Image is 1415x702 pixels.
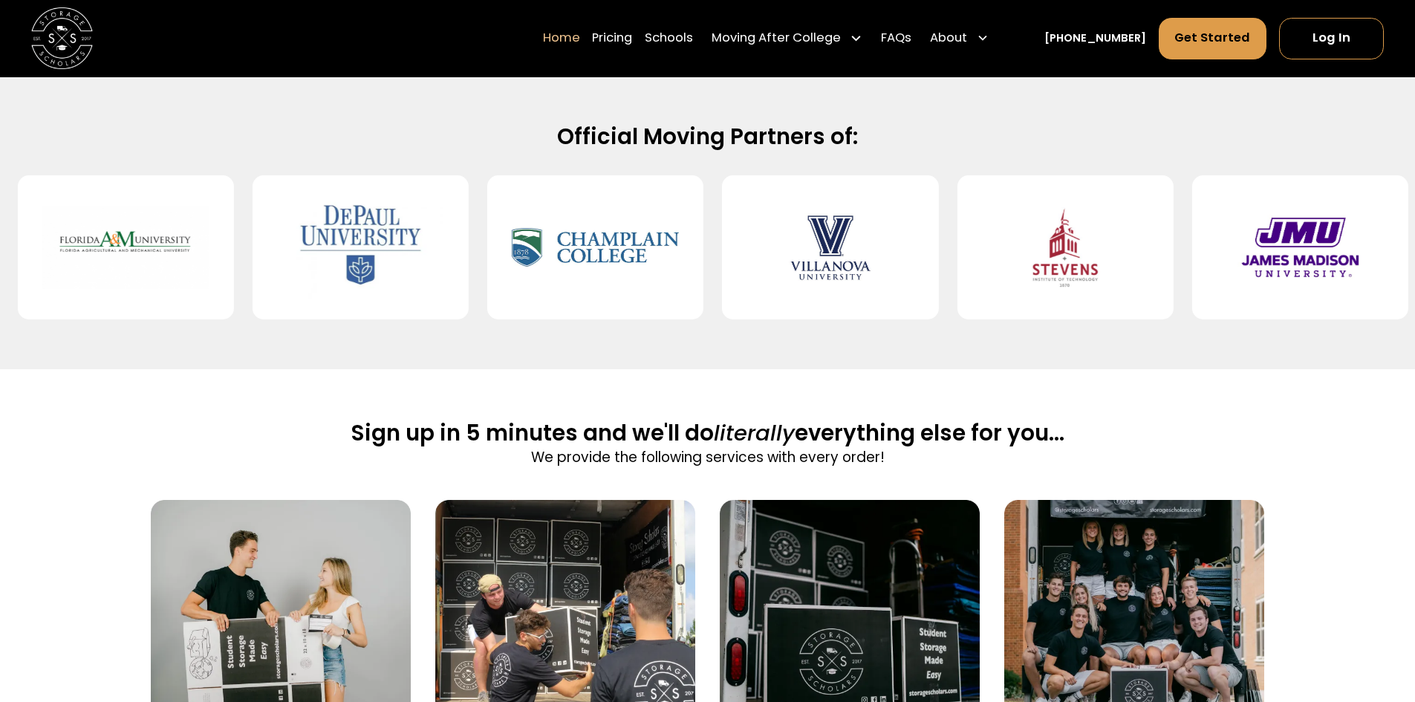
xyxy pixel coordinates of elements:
p: We provide the following services with every order! [351,447,1064,468]
img: DePaul University [277,188,444,308]
div: About [924,17,995,60]
span: literally [714,417,795,448]
img: Villanova University [747,188,914,308]
img: Champlain College [512,188,679,308]
a: Home [543,17,580,60]
a: Schools [645,17,693,60]
div: Moving After College [706,17,869,60]
img: Storage Scholars main logo [31,7,93,69]
h2: Sign up in 5 minutes and we'll do everything else for you... [351,419,1064,447]
a: home [31,7,93,69]
div: About [930,30,967,48]
img: James Madison University [1217,188,1384,308]
a: Pricing [592,17,632,60]
a: Get Started [1159,18,1267,59]
a: FAQs [881,17,911,60]
img: Florida A&M University (FAMU) [42,188,209,308]
a: Log In [1279,18,1384,59]
div: Moving After College [712,30,841,48]
h2: Official Moving Partners of: [213,123,1203,151]
img: Stevens Institute of Technology [982,188,1149,308]
a: [PHONE_NUMBER] [1044,30,1146,47]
